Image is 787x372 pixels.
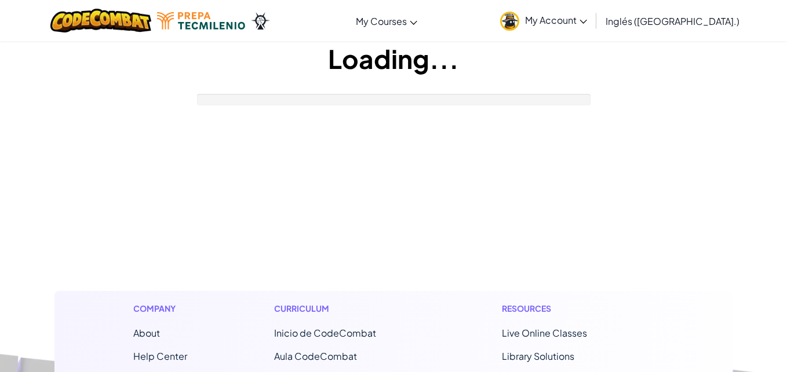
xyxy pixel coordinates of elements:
[251,12,269,30] img: Ozaria
[274,302,414,315] h1: Curriculum
[356,15,407,27] span: My Courses
[274,350,357,362] a: Aula CodeCombat
[606,15,739,27] span: Inglés ([GEOGRAPHIC_DATA].)
[133,327,160,339] a: About
[494,2,593,39] a: My Account
[157,12,245,30] img: Tecmilenio logo
[502,302,654,315] h1: Resources
[274,327,376,339] font: Inicio de CodeCombat
[600,5,745,37] a: Inglés ([GEOGRAPHIC_DATA].)
[350,5,423,37] a: My Courses
[502,327,587,339] a: Live Online Classes
[133,302,187,315] h1: Company
[133,350,187,362] a: Help Center
[500,12,519,31] img: avatar
[50,9,152,32] img: Logotipo de CodeCombat
[502,350,574,362] a: Library Solutions
[525,14,587,26] span: My Account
